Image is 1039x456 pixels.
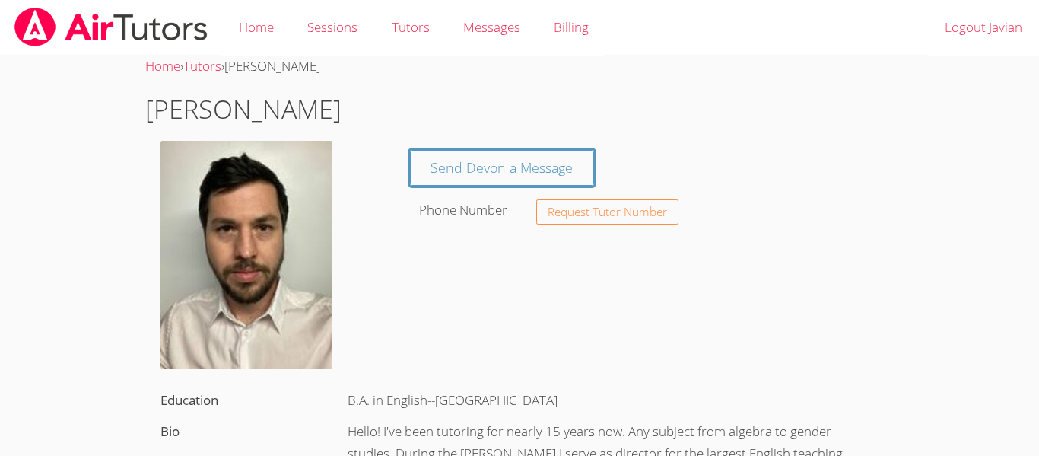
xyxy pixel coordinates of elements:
div: › › [145,56,894,78]
a: Tutors [183,57,221,75]
img: avatar.png [160,141,332,369]
img: airtutors_banner-c4298cdbf04f3fff15de1276eac7730deb9818008684d7c2e4769d2f7ddbe033.png [13,8,209,46]
button: Request Tutor Number [536,199,678,225]
div: B.A. in English--[GEOGRAPHIC_DATA] [332,385,894,416]
span: [PERSON_NAME] [224,57,320,75]
label: Education [160,391,218,409]
label: Phone Number [419,201,507,218]
a: Send Devon a Message [410,150,595,186]
label: Bio [160,423,180,440]
a: Home [145,57,180,75]
span: Request Tutor Number [548,206,667,218]
span: Messages [463,18,520,36]
h1: [PERSON_NAME] [145,90,894,129]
